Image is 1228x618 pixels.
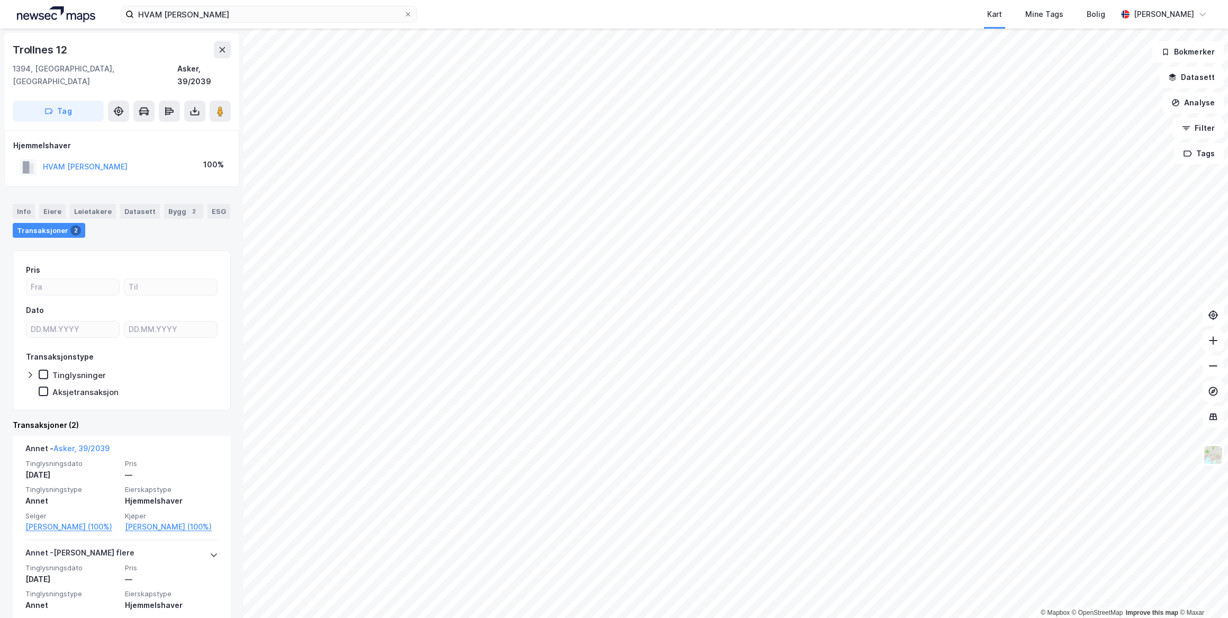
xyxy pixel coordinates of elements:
div: Transaksjoner (2) [13,419,231,432]
span: Eierskapstype [125,589,218,598]
button: Tag [13,101,104,122]
span: Pris [125,563,218,572]
div: Annet [25,495,119,507]
span: Eierskapstype [125,485,218,494]
a: OpenStreetMap [1072,609,1123,616]
a: [PERSON_NAME] (100%) [125,521,218,533]
div: 2 [188,206,199,217]
span: Tinglysningstype [25,589,119,598]
div: Bolig [1087,8,1105,21]
span: Pris [125,459,218,468]
div: Kart [987,8,1002,21]
div: [DATE] [25,573,119,586]
a: Asker, 39/2039 [53,444,110,453]
input: Fra [26,279,119,295]
div: Mine Tags [1025,8,1063,21]
div: Bygg [164,204,203,219]
div: Asker, 39/2039 [177,62,231,88]
div: [PERSON_NAME] [1134,8,1194,21]
button: Tags [1175,143,1224,164]
img: logo.a4113a55bc3d86da70a041830d287a7e.svg [17,6,95,22]
div: Info [13,204,35,219]
input: Søk på adresse, matrikkel, gårdeiere, leietakere eller personer [134,6,404,22]
iframe: Chat Widget [1175,567,1228,618]
div: Leietakere [70,204,116,219]
span: Tinglysningsdato [25,563,119,572]
button: Analyse [1162,92,1224,113]
div: Hjemmelshaver [125,599,218,612]
div: Transaksjoner [13,223,85,238]
div: Trollnes 12 [13,41,69,58]
div: ESG [207,204,230,219]
div: — [125,469,218,481]
div: Dato [26,304,44,317]
div: 100% [203,158,224,171]
input: Til [124,279,217,295]
a: Improve this map [1126,609,1178,616]
div: Aksjetransaksjon [52,387,119,397]
a: Mapbox [1041,609,1070,616]
div: Hjemmelshaver [13,139,230,152]
div: Hjemmelshaver [125,495,218,507]
div: 2 [70,225,81,236]
div: Annet - [PERSON_NAME] flere [25,547,134,563]
div: Pris [26,264,40,276]
div: Kontrollprogram for chat [1175,567,1228,618]
div: Datasett [120,204,160,219]
span: Tinglysningstype [25,485,119,494]
a: [PERSON_NAME] (100%) [25,521,119,533]
span: Selger [25,512,119,521]
div: Annet [25,599,119,612]
div: Eiere [39,204,66,219]
input: DD.MM.YYYY [26,321,119,337]
div: 1394, [GEOGRAPHIC_DATA], [GEOGRAPHIC_DATA] [13,62,177,88]
div: Annet - [25,442,110,459]
div: Tinglysninger [52,370,106,380]
span: Tinglysningsdato [25,459,119,468]
button: Datasett [1159,67,1224,88]
div: [DATE] [25,469,119,481]
span: Kjøper [125,512,218,521]
input: DD.MM.YYYY [124,321,217,337]
button: Filter [1173,118,1224,139]
img: Z [1203,445,1223,465]
div: — [125,573,218,586]
div: Transaksjonstype [26,351,94,363]
button: Bokmerker [1152,41,1224,62]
